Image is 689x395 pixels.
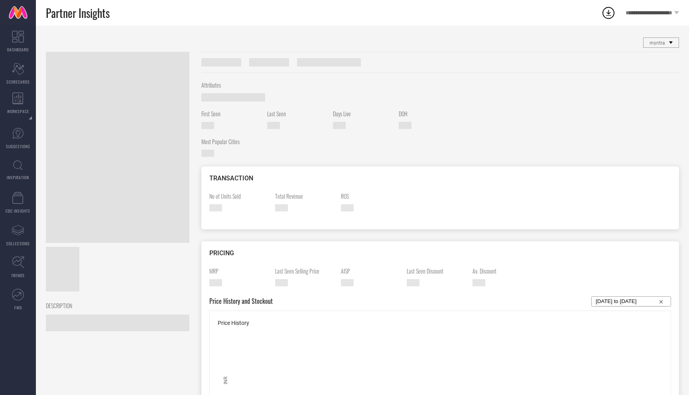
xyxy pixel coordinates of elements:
span: TRENDS [11,272,25,278]
span: AISP [341,267,401,275]
span: Last Seen Selling Price [275,267,335,275]
span: — [201,122,214,129]
text: INR [223,376,228,384]
div: PRICING [209,249,671,257]
span: DASHBOARD [7,47,29,53]
div: TRANSACTION [209,174,671,182]
span: — [209,279,222,286]
span: DESCRIPTION [46,301,183,310]
span: — [333,122,346,129]
span: FWD [14,305,22,311]
span: Last Seen [267,110,327,118]
input: Select... [596,297,667,306]
span: Total Revenue [275,192,335,200]
span: — [201,93,265,102]
span: Price History [218,320,249,326]
span: Days Live [333,110,393,118]
span: — [275,204,288,211]
span: — [472,279,485,286]
span: DOH [399,110,459,118]
span: — [341,204,354,211]
span: Style ID # [201,58,241,66]
span: Partner Insights [46,5,110,21]
span: Last Seen Discount [407,267,467,275]
span: CDC INSIGHTS [6,208,30,214]
span: — [209,204,222,211]
span: COLLECTIONS [6,241,30,246]
span: WORKSPACE [7,108,29,114]
span: INSPIRATION [7,174,29,180]
span: ROS [341,192,401,200]
span: — [341,279,354,286]
span: First Seen [201,110,261,118]
span: Most Popular Cities [201,137,261,146]
span: — [275,279,288,286]
span: SCORECARDS [6,79,30,85]
span: — [201,150,214,157]
span: Av. Discount [472,267,532,275]
div: Open download list [601,6,616,20]
span: — [46,315,189,331]
span: MRP [209,267,269,275]
span: SUGGESTIONS [6,143,30,149]
span: Price History and Stockout [209,296,273,307]
span: myntra [650,40,665,46]
span: — [399,122,411,129]
span: Attributes [201,81,673,89]
span: — [407,279,419,286]
span: — [267,122,280,129]
span: No of Units Sold [209,192,269,200]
